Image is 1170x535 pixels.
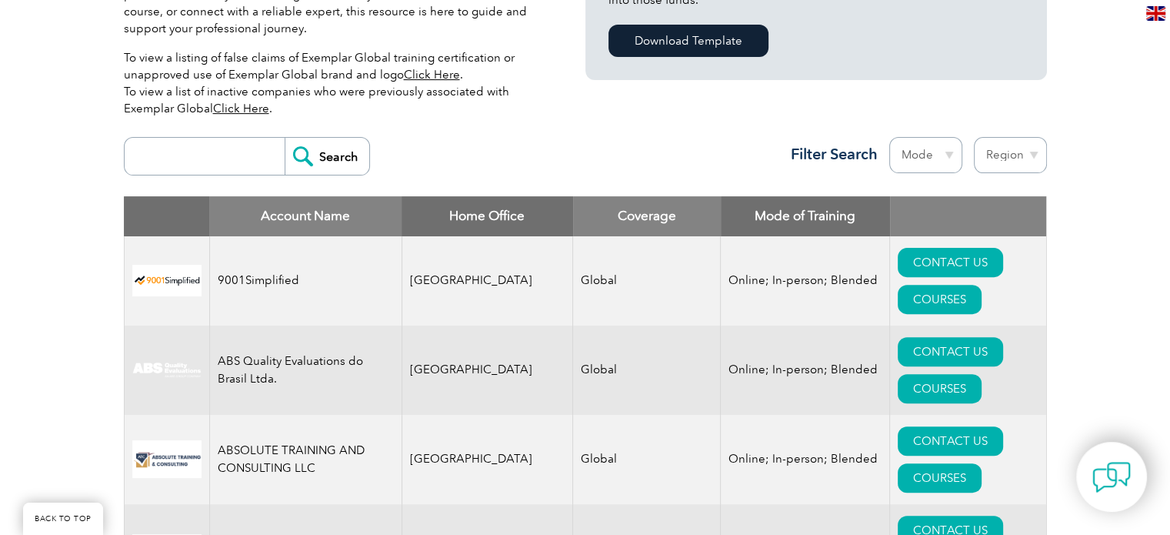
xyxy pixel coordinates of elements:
[573,326,721,415] td: Global
[721,236,890,326] td: Online; In-person; Blended
[132,265,202,296] img: 37c9c059-616f-eb11-a812-002248153038-logo.png
[132,362,202,379] img: c92924ac-d9bc-ea11-a814-000d3a79823d-logo.jpg
[890,196,1046,236] th: : activate to sort column ascending
[124,49,539,117] p: To view a listing of false claims of Exemplar Global training certification or unapproved use of ...
[132,440,202,478] img: 16e092f6-eadd-ed11-a7c6-00224814fd52-logo.png
[721,326,890,415] td: Online; In-person; Blended
[402,415,573,504] td: [GEOGRAPHIC_DATA]
[898,463,982,493] a: COURSES
[898,285,982,314] a: COURSES
[1092,458,1131,497] img: contact-chat.png
[209,326,402,415] td: ABS Quality Evaluations do Brasil Ltda.
[285,138,369,175] input: Search
[573,415,721,504] td: Global
[898,426,1003,456] a: CONTACT US
[209,415,402,504] td: ABSOLUTE TRAINING AND CONSULTING LLC
[404,68,460,82] a: Click Here
[608,25,768,57] a: Download Template
[573,196,721,236] th: Coverage: activate to sort column ascending
[23,503,103,535] a: BACK TO TOP
[402,196,573,236] th: Home Office: activate to sort column ascending
[402,236,573,326] td: [GEOGRAPHIC_DATA]
[402,326,573,415] td: [GEOGRAPHIC_DATA]
[573,236,721,326] td: Global
[209,196,402,236] th: Account Name: activate to sort column descending
[1146,6,1165,21] img: en
[209,236,402,326] td: 9001Simplified
[213,102,269,115] a: Click Here
[898,374,982,403] a: COURSES
[721,196,890,236] th: Mode of Training: activate to sort column ascending
[721,415,890,504] td: Online; In-person; Blended
[898,248,1003,277] a: CONTACT US
[782,145,878,164] h3: Filter Search
[898,337,1003,366] a: CONTACT US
